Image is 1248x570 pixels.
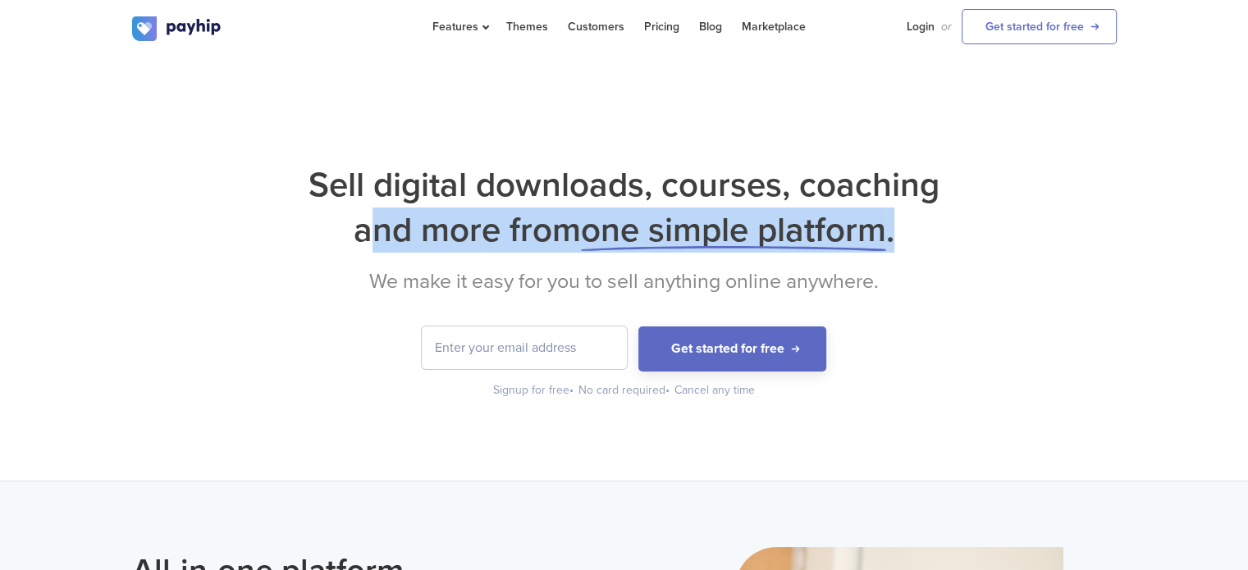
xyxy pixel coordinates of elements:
[569,383,574,397] span: •
[132,162,1117,253] h1: Sell digital downloads, courses, coaching and more from
[132,269,1117,294] h2: We make it easy for you to sell anything online anywhere.
[638,326,826,372] button: Get started for free
[422,326,627,369] input: Enter your email address
[665,383,670,397] span: •
[493,382,575,399] div: Signup for free
[886,209,894,251] span: .
[581,209,886,251] span: one simple platform
[578,382,671,399] div: No card required
[432,20,487,34] span: Features
[962,9,1117,44] a: Get started for free
[132,16,222,41] img: logo.svg
[674,382,755,399] div: Cancel any time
